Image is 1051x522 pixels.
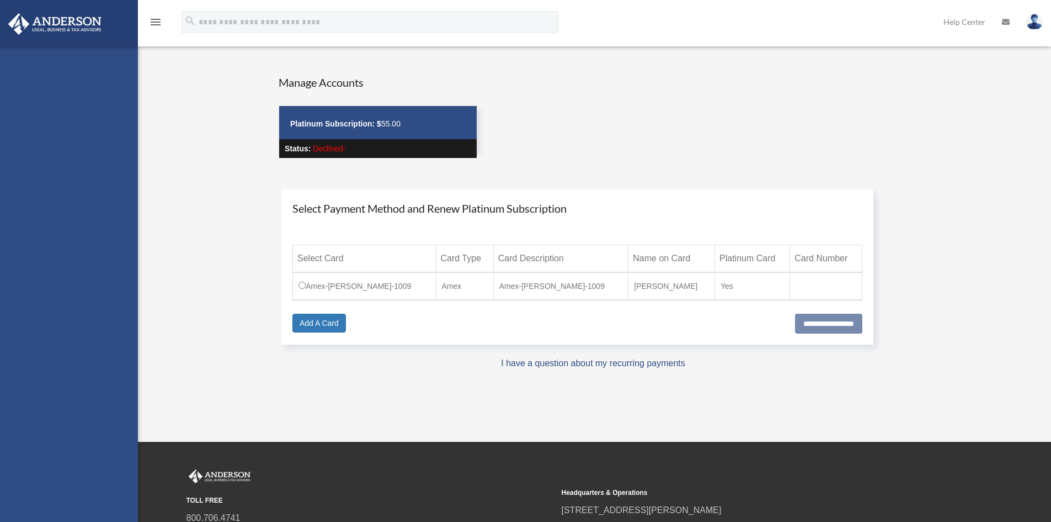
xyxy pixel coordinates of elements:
[436,272,493,300] td: Amex
[292,201,862,216] h4: Select Payment Method and Renew Platinum Subscription
[562,487,929,499] small: Headquarters & Operations
[501,358,685,368] a: I have a question about my recurring payments
[628,245,715,272] th: Name on Card
[790,245,862,272] th: Card Number
[149,15,162,29] i: menu
[562,505,722,515] a: [STREET_ADDRESS][PERSON_NAME]
[436,245,493,272] th: Card Type
[5,13,105,35] img: Anderson Advisors Platinum Portal
[184,15,196,27] i: search
[715,245,790,272] th: Platinum Card
[293,272,436,300] td: Amex-[PERSON_NAME]-1009
[279,75,477,90] h4: Manage Accounts
[313,144,345,153] span: Declined-
[186,470,253,484] img: Anderson Advisors Platinum Portal
[290,117,466,131] p: 55.00
[292,314,346,333] a: Add A Card
[1026,14,1043,30] img: User Pic
[493,245,628,272] th: Card Description
[493,272,628,300] td: Amex-[PERSON_NAME]-1009
[715,272,790,300] td: Yes
[149,19,162,29] a: menu
[628,272,715,300] td: [PERSON_NAME]
[293,245,436,272] th: Select Card
[290,119,381,128] strong: Platinum Subscription: $
[285,144,311,153] strong: Status:
[186,495,554,507] small: TOLL FREE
